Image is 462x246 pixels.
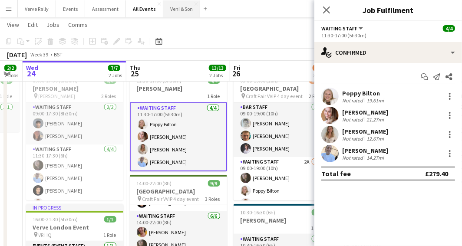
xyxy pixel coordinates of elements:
[126,0,163,17] button: All Events
[26,204,123,211] div: In progress
[129,69,141,79] span: 25
[342,135,365,142] div: Not rated
[314,42,462,63] div: Confirmed
[137,180,172,187] span: 14:00-22:00 (8h)
[109,72,122,79] div: 2 Jobs
[234,102,331,157] app-card-role: Bar Staff3/309:00-19:00 (10h)[PERSON_NAME][PERSON_NAME][PERSON_NAME]
[313,65,330,71] span: 12/17
[26,72,123,200] app-job-card: 09:00-17:30 (8h30m)6/6[PERSON_NAME] [PERSON_NAME]2 RolesWaiting Staff2/209:00-17:30 (8h30m)[PERSO...
[104,216,116,223] span: 1/1
[365,154,386,161] div: 14.27mi
[4,65,16,71] span: 2/2
[108,65,120,71] span: 7/7
[163,0,200,17] button: Veni & Son
[26,85,123,92] h3: [PERSON_NAME]
[246,93,303,99] span: Craft Fair VVIP 4 day event
[39,232,52,238] span: VR HQ
[365,135,386,142] div: 12.67mi
[234,64,241,72] span: Fri
[342,108,388,116] div: [PERSON_NAME]
[33,216,78,223] span: 16:00-21:30 (5h30m)
[234,72,331,200] app-job-card: 09:00-19:00 (10h)6/10[GEOGRAPHIC_DATA] Craft Fair VVIP 4 day event2 RolesBar Staff3/309:00-19:00 ...
[130,102,227,171] app-card-role: Waiting Staff4/411:30-17:00 (5h30m)Poppy Bilton[PERSON_NAME][PERSON_NAME][PERSON_NAME]
[85,0,126,17] button: Assessment
[365,97,386,104] div: 19.61mi
[39,93,76,99] span: [PERSON_NAME]
[3,19,23,30] a: View
[208,93,220,99] span: 1 Role
[425,169,448,178] div: £279.40
[26,223,123,231] h3: Verve London Event
[209,65,226,71] span: 13/13
[313,72,330,79] div: 3 Jobs
[43,19,63,30] a: Jobs
[7,21,19,29] span: View
[342,89,386,97] div: Poppy Bilton
[26,64,38,72] span: Wed
[234,216,331,224] h3: [PERSON_NAME]
[342,147,388,154] div: [PERSON_NAME]
[104,232,116,238] span: 1 Role
[321,25,364,32] button: Waiting Staff
[443,25,455,32] span: 4/4
[342,97,365,104] div: Not rated
[68,21,88,29] span: Comms
[54,51,63,58] div: BST
[365,116,386,123] div: 21.27mi
[26,144,123,212] app-card-role: Waiting Staff4/411:30-17:30 (6h)[PERSON_NAME][PERSON_NAME][PERSON_NAME][PERSON_NAME]
[241,209,276,216] span: 10:30-16:30 (6h)
[65,19,91,30] a: Comms
[321,32,455,39] div: 11:30-17:00 (5h30m)
[342,116,365,123] div: Not rated
[130,187,227,195] h3: [GEOGRAPHIC_DATA]
[311,225,324,231] span: 1 Role
[46,21,59,29] span: Jobs
[5,72,18,79] div: 2 Jobs
[312,209,324,216] span: 4/4
[209,72,226,79] div: 2 Jobs
[208,180,220,187] span: 9/9
[130,72,227,171] app-job-card: 11:30-17:00 (5h30m)4/4[PERSON_NAME]1 RoleWaiting Staff4/411:30-17:00 (5h30m)Poppy Bilton[PERSON_N...
[314,4,462,16] h3: Job Fulfilment
[309,93,324,99] span: 2 Roles
[342,154,365,161] div: Not rated
[25,69,38,79] span: 24
[342,128,388,135] div: [PERSON_NAME]
[29,51,50,58] span: Week 39
[28,21,38,29] span: Edit
[130,85,227,92] h3: [PERSON_NAME]
[7,50,27,59] div: [DATE]
[130,64,141,72] span: Thu
[18,0,56,17] button: Verve Rally
[234,85,331,92] h3: [GEOGRAPHIC_DATA]
[26,102,123,144] app-card-role: Waiting Staff2/209:00-17:30 (8h30m)[PERSON_NAME][PERSON_NAME]
[56,0,85,17] button: Events
[102,93,116,99] span: 2 Roles
[321,169,351,178] div: Total fee
[232,69,241,79] span: 26
[24,19,41,30] a: Edit
[205,196,220,202] span: 3 Roles
[321,25,357,32] span: Waiting Staff
[142,196,199,202] span: Craft Fair VVIP 4 day event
